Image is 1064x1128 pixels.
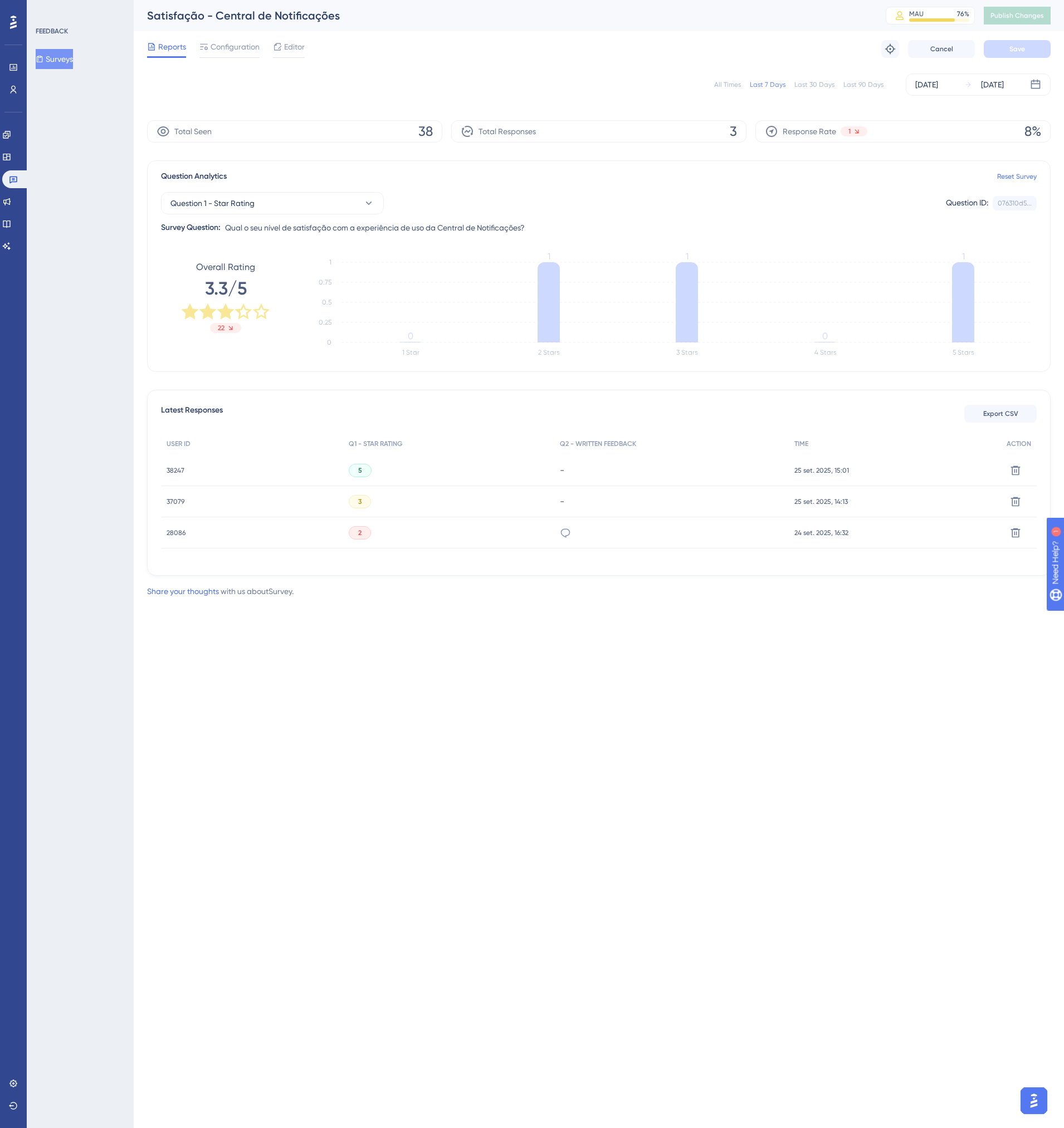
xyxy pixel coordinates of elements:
[196,261,255,274] span: Overall Rating
[930,45,953,53] span: Cancel
[358,466,362,475] span: 5
[77,6,81,14] div: 1
[161,404,223,424] span: Latest Responses
[225,221,525,234] span: Qual o seu nível de satisfação com a experiência de uso da Central de Notificações?
[794,497,848,506] span: 25 set. 2025, 14:13
[205,276,247,301] span: 3.3/5
[560,465,783,475] div: -
[908,40,975,58] button: Cancel
[402,349,419,356] text: 1 Star
[36,49,73,69] button: Surveys
[750,80,785,89] div: Last 7 Days
[322,298,331,306] tspan: 0.5
[329,258,331,266] tspan: 1
[1009,45,1025,53] span: Save
[167,497,184,506] span: 37079
[997,172,1037,181] a: Reset Survey
[358,528,362,537] span: 2
[814,349,836,356] text: 4 Stars
[147,585,294,598] div: with us about Survey .
[327,339,331,346] tspan: 0
[158,40,186,53] span: Reports
[1017,1084,1051,1117] iframe: UserGuiding AI Assistant Launcher
[984,40,1051,58] button: Save
[981,78,1004,91] div: [DATE]
[170,197,255,210] span: Question 1 - Star Rating
[676,349,697,356] text: 3 Stars
[953,349,974,356] text: 5 Stars
[794,439,808,448] span: TIME
[560,439,636,448] span: Q2 - WRITTEN FEEDBACK
[794,528,848,537] span: 24 set. 2025, 16:32
[783,125,836,138] span: Response Rate
[794,466,849,475] span: 25 set. 2025, 15:01
[147,8,858,23] div: Satisfação - Central de Notificações
[284,40,305,53] span: Editor
[36,27,68,36] div: FEEDBACK
[161,170,227,183] span: Question Analytics
[962,251,965,262] tspan: 1
[26,3,70,16] span: Need Help?
[161,192,384,214] button: Question 1 - Star Rating
[211,40,260,53] span: Configuration
[560,496,783,507] div: -
[990,11,1044,20] span: Publish Changes
[964,405,1037,423] button: Export CSV
[147,587,219,596] a: Share your thoughts
[1007,439,1031,448] span: ACTION
[1024,122,1041,140] span: 8%
[161,221,221,234] div: Survey Question:
[408,331,413,341] tspan: 0
[167,528,186,537] span: 28086
[984,7,1051,24] button: Publish Changes
[349,439,402,448] span: Q1 - STAR RATING
[174,125,212,138] span: Total Seen
[998,199,1032,208] div: 076310d5...
[538,349,559,356] text: 2 Stars
[848,127,851,136] span: 1
[548,251,550,262] tspan: 1
[714,80,741,89] div: All Times
[218,323,224,332] span: 22
[957,9,969,18] div: 76 %
[167,439,191,448] span: USER ID
[319,278,331,286] tspan: 0.75
[730,122,737,140] span: 3
[358,497,362,506] span: 3
[946,196,988,210] div: Question ID:
[319,318,331,326] tspan: 0.25
[686,251,689,262] tspan: 1
[909,9,924,18] div: MAU
[843,80,884,89] div: Last 90 Days
[167,466,184,475] span: 38247
[983,409,1018,418] span: Export CSV
[479,125,536,138] span: Total Responses
[794,80,834,89] div: Last 30 Days
[915,78,938,91] div: [DATE]
[418,122,433,140] span: 38
[822,331,828,341] tspan: 0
